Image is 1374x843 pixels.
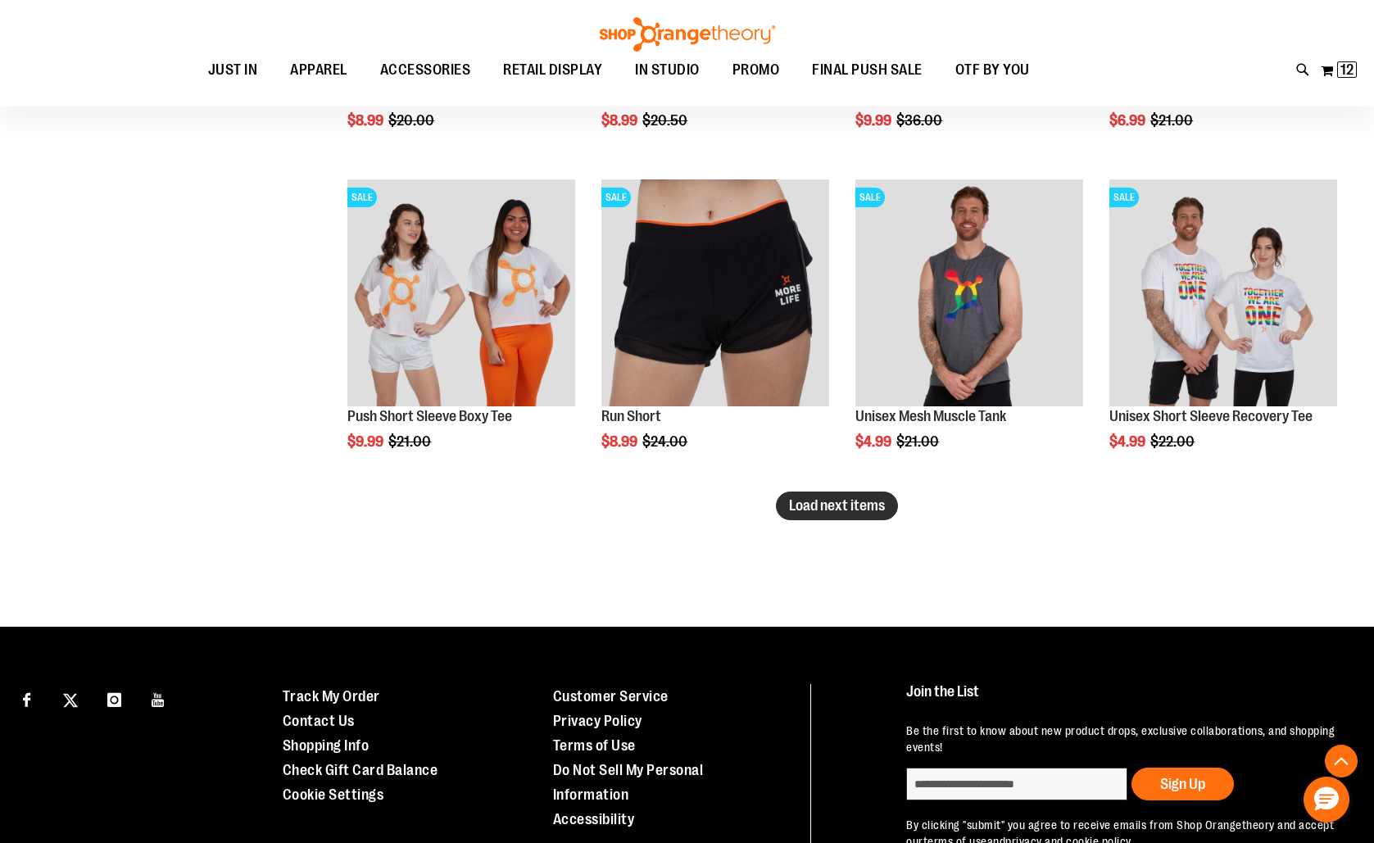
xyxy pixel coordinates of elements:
span: $4.99 [1109,433,1148,450]
a: APPAREL [274,52,364,89]
a: Shopping Info [283,737,370,754]
a: JUST IN [192,52,274,89]
div: product [847,171,1091,492]
span: $8.99 [347,112,386,129]
a: RETAIL DISPLAY [487,52,619,89]
span: SALE [855,188,885,207]
a: Product image for Unisex Mesh Muscle TankSALE [855,179,1083,410]
span: $8.99 [601,112,640,129]
span: SALE [347,188,377,207]
span: ACCESSORIES [380,52,471,88]
span: $21.00 [388,433,433,450]
div: product [593,171,837,492]
a: Accessibility [553,811,635,827]
span: $8.99 [601,433,640,450]
span: $21.00 [896,433,941,450]
span: $6.99 [1109,112,1148,129]
span: Load next items [789,497,885,514]
a: IN STUDIO [619,52,716,89]
h4: Join the List [906,684,1340,714]
a: Visit our Facebook page [12,684,41,713]
div: product [1101,171,1345,492]
span: $9.99 [855,112,894,129]
a: Run Short [601,408,661,424]
a: Product image for Unisex Short Sleeve Recovery TeeSALE [1109,179,1337,410]
a: Check Gift Card Balance [283,762,438,778]
span: $36.00 [896,112,945,129]
span: SALE [601,188,631,207]
a: FINAL PUSH SALE [796,52,939,88]
a: Visit our X page [57,684,85,713]
span: $22.00 [1150,433,1197,450]
img: Product image for Unisex Mesh Muscle Tank [855,179,1083,407]
span: PROMO [732,52,780,88]
img: Product image for Run Shorts [601,179,829,407]
a: ACCESSORIES [364,52,487,89]
a: Do Not Sell My Personal Information [553,762,704,803]
a: Contact Us [283,713,355,729]
img: Twitter [63,693,78,708]
a: Unisex Short Sleeve Recovery Tee [1109,408,1313,424]
a: Product image for Run ShortsSALE [601,179,829,410]
a: Privacy Policy [553,713,642,729]
span: APPAREL [290,52,347,88]
a: Unisex Mesh Muscle Tank [855,408,1006,424]
span: $21.00 [1150,112,1195,129]
button: Back To Top [1325,745,1358,777]
a: OTF BY YOU [939,52,1046,89]
span: OTF BY YOU [955,52,1030,88]
span: RETAIL DISPLAY [503,52,602,88]
a: PROMO [716,52,796,89]
a: Push Short Sleeve Boxy Tee [347,408,512,424]
a: Track My Order [283,688,380,705]
span: SALE [1109,188,1139,207]
span: $4.99 [855,433,894,450]
a: Terms of Use [553,737,636,754]
button: Hello, have a question? Let’s chat. [1304,777,1349,823]
span: $20.00 [388,112,437,129]
span: 12 [1340,61,1354,78]
input: enter email [906,768,1127,800]
a: Cookie Settings [283,786,384,803]
span: $9.99 [347,433,386,450]
span: IN STUDIO [635,52,700,88]
img: Shop Orangetheory [597,17,778,52]
button: Sign Up [1131,768,1234,800]
span: Sign Up [1160,776,1205,792]
span: $24.00 [642,433,690,450]
p: Be the first to know about new product drops, exclusive collaborations, and shopping events! [906,723,1340,755]
span: JUST IN [208,52,258,88]
span: $20.50 [642,112,690,129]
a: Product image for Push Short Sleeve Boxy TeeSALE [347,179,575,410]
div: product [339,171,583,492]
img: Product image for Unisex Short Sleeve Recovery Tee [1109,179,1337,407]
span: FINAL PUSH SALE [812,52,923,88]
a: Visit our Instagram page [100,684,129,713]
a: Customer Service [553,688,669,705]
button: Load next items [776,492,898,520]
a: Visit our Youtube page [144,684,173,713]
img: Product image for Push Short Sleeve Boxy Tee [347,179,575,407]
